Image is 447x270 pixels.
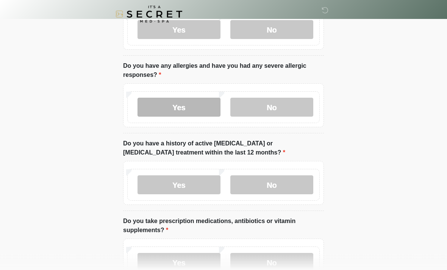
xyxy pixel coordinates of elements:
[138,20,220,39] label: Yes
[138,98,220,117] label: Yes
[123,139,324,158] label: Do you have a history of active [MEDICAL_DATA] or [MEDICAL_DATA] treatment within the last 12 mon...
[138,176,220,195] label: Yes
[123,62,324,80] label: Do you have any allergies and have you had any severe allergic responses?
[230,98,313,117] label: No
[230,20,313,39] label: No
[230,176,313,195] label: No
[116,6,182,23] img: It's A Secret Med Spa Logo
[123,217,324,235] label: Do you take prescription medications, antibiotics or vitamin supplements?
